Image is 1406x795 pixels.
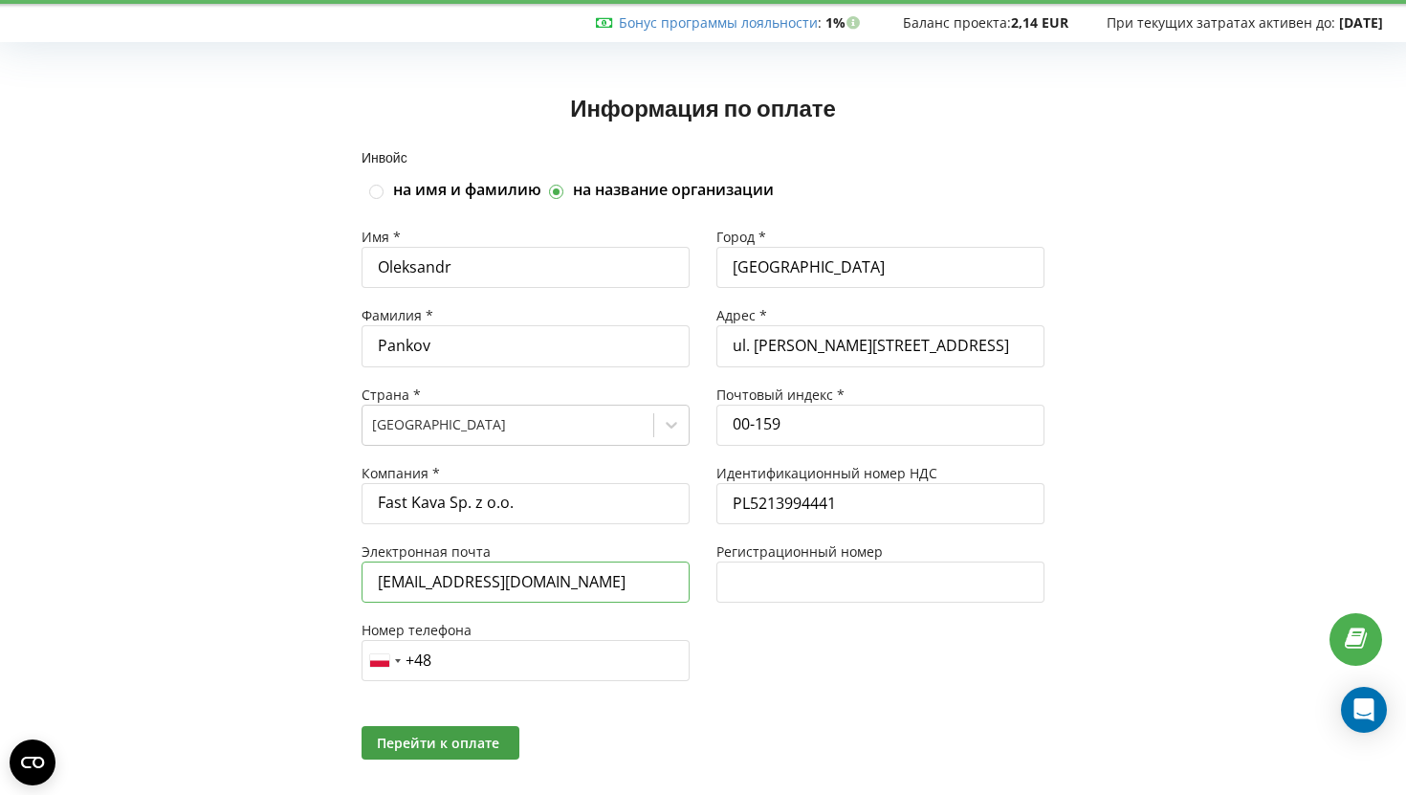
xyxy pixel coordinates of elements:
span: Баланс проекта: [903,13,1011,32]
span: Город * [716,228,766,246]
span: : [619,13,822,32]
span: Инвойс [362,149,407,166]
label: на имя и фамилию [393,180,541,201]
span: Номер телефона [362,621,472,639]
button: Open CMP widget [10,740,55,785]
span: Регистрационный номер [716,542,883,561]
span: Страна * [362,386,421,404]
label: на название организации [573,180,774,201]
span: Компания * [362,464,440,482]
span: Адрес * [716,306,767,324]
strong: 2,14 EUR [1011,13,1068,32]
span: Информация по оплате [570,94,836,121]
span: Фамилия * [362,306,433,324]
button: Перейти к оплате [362,726,519,760]
span: Перейти к оплате [377,734,499,752]
span: Идентификационный номер НДС [716,464,937,482]
strong: [DATE] [1339,13,1383,32]
div: Open Intercom Messenger [1341,687,1387,733]
div: Telephone country code [362,641,406,680]
span: Почтовый индекс * [716,386,845,404]
strong: 1% [825,13,865,32]
span: При текущих затратах активен до: [1107,13,1335,32]
span: Электронная почта [362,542,491,561]
span: Имя * [362,228,401,246]
a: Бонус программы лояльности [619,13,818,32]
